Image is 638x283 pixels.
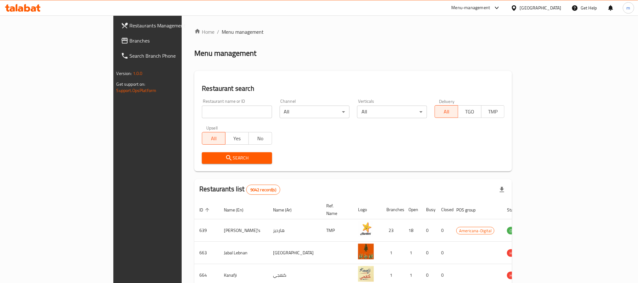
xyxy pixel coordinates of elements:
[436,200,451,219] th: Closed
[494,182,510,197] div: Export file
[458,105,481,118] button: TGO
[225,132,249,145] button: Yes
[403,219,421,242] td: 18
[228,134,246,143] span: Yes
[457,227,494,234] span: Americana-Digital
[222,28,264,36] span: Menu management
[358,221,374,237] img: Hardee's
[207,154,267,162] span: Search
[481,105,505,118] button: TMP
[452,4,490,12] div: Menu-management
[251,134,270,143] span: No
[381,200,403,219] th: Branches
[520,4,561,11] div: [GEOGRAPHIC_DATA]
[202,132,225,145] button: All
[358,266,374,282] img: Kanafji
[199,206,211,214] span: ID
[202,84,504,93] h2: Restaurant search
[381,219,403,242] td: 23
[280,106,350,118] div: All
[206,126,218,130] label: Upsell
[403,200,421,219] th: Open
[507,227,522,234] span: OPEN
[133,69,143,78] span: 1.0.0
[268,242,321,264] td: [GEOGRAPHIC_DATA]
[421,200,436,219] th: Busy
[117,80,145,88] span: Get support on:
[353,200,381,219] th: Logo
[116,48,220,63] a: Search Branch Phone
[507,206,527,214] span: Status
[194,48,256,58] h2: Menu management
[437,107,456,116] span: All
[461,107,479,116] span: TGO
[224,206,252,214] span: Name (En)
[507,272,526,279] span: HIDDEN
[439,99,455,103] label: Delivery
[130,37,215,44] span: Branches
[117,86,157,95] a: Support.OpsPlatform
[435,105,458,118] button: All
[421,242,436,264] td: 0
[358,244,374,259] img: Jabal Lebnan
[194,28,512,36] nav: breadcrumb
[326,202,345,217] span: Ref. Name
[381,242,403,264] td: 1
[116,18,220,33] a: Restaurants Management
[246,185,280,195] div: Total records count
[357,106,427,118] div: All
[248,132,272,145] button: No
[247,187,280,193] span: 9042 record(s)
[219,242,268,264] td: Jabal Lebnan
[199,184,280,195] h2: Restaurants list
[130,52,215,60] span: Search Branch Phone
[627,4,630,11] span: m
[507,250,526,257] span: HIDDEN
[202,152,272,164] button: Search
[205,134,223,143] span: All
[219,219,268,242] td: [PERSON_NAME]'s
[321,219,353,242] td: TMP
[403,242,421,264] td: 1
[436,242,451,264] td: 0
[268,219,321,242] td: هارديز
[436,219,451,242] td: 0
[202,106,272,118] input: Search for restaurant name or ID..
[117,69,132,78] span: Version:
[116,33,220,48] a: Branches
[507,249,526,257] div: HIDDEN
[273,206,300,214] span: Name (Ar)
[456,206,484,214] span: POS group
[484,107,502,116] span: TMP
[421,219,436,242] td: 0
[130,22,215,29] span: Restaurants Management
